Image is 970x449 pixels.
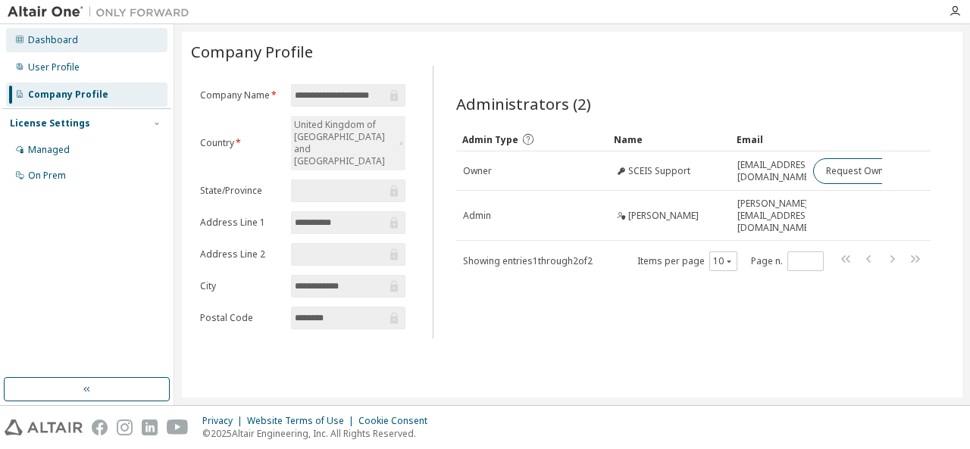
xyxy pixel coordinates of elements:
[751,251,824,271] span: Page n.
[637,251,737,271] span: Items per page
[628,210,699,222] span: [PERSON_NAME]
[200,280,282,292] label: City
[463,165,492,177] span: Owner
[28,89,108,101] div: Company Profile
[713,255,734,267] button: 10
[200,137,282,149] label: Country
[167,419,189,435] img: youtube.svg
[200,89,282,101] label: Company Name
[202,415,247,427] div: Privacy
[28,170,66,182] div: On Prem
[462,133,518,146] span: Admin Type
[200,248,282,260] label: Address Line 2
[463,210,491,222] span: Admin
[5,419,83,435] img: altair_logo.svg
[200,312,282,324] label: Postal Code
[737,127,800,151] div: Email
[8,5,197,20] img: Altair One
[737,198,814,234] span: [PERSON_NAME][EMAIL_ADDRESS][DOMAIN_NAME]
[292,117,397,170] div: United Kingdom of [GEOGRAPHIC_DATA] and [GEOGRAPHIC_DATA]
[463,254,593,267] span: Showing entries 1 through 2 of 2
[92,419,108,435] img: facebook.svg
[737,159,814,183] span: [EMAIL_ADDRESS][DOMAIN_NAME]
[291,116,405,170] div: United Kingdom of [GEOGRAPHIC_DATA] and [GEOGRAPHIC_DATA]
[200,217,282,229] label: Address Line 1
[247,415,358,427] div: Website Terms of Use
[28,61,80,73] div: User Profile
[202,427,436,440] p: © 2025 Altair Engineering, Inc. All Rights Reserved.
[200,185,282,197] label: State/Province
[456,93,591,114] span: Administrators (2)
[813,158,941,184] button: Request Owner Change
[628,165,690,177] span: SCEIS Support
[28,34,78,46] div: Dashboard
[358,415,436,427] div: Cookie Consent
[10,117,90,129] div: License Settings
[191,41,313,62] span: Company Profile
[142,419,158,435] img: linkedin.svg
[614,127,725,151] div: Name
[28,144,70,156] div: Managed
[117,419,133,435] img: instagram.svg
